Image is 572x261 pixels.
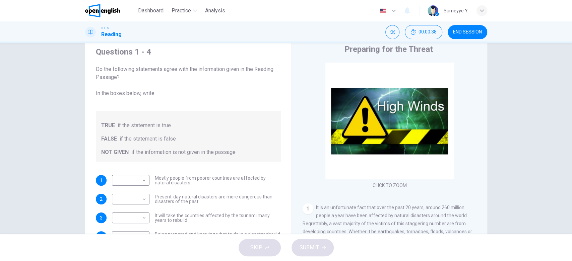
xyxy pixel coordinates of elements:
[96,65,281,97] span: Do the following statements agree with the information given in the Reading Passage? In the boxes...
[205,7,225,15] span: Analysis
[155,232,281,241] span: Being prepared and knowing what to do in a disaster should be a global issue
[118,121,171,129] span: if the statement is true
[169,5,200,17] button: Practice
[101,148,129,156] span: NOT GIVEN
[405,25,442,39] button: 00:00:38
[155,176,281,185] span: Mostly people from poorer countries are affected by natural disasters
[453,29,482,35] span: END SESSION
[101,121,115,129] span: TRUE
[100,197,103,201] span: 2
[120,135,176,143] span: if the statement is false
[379,8,387,13] img: en
[419,29,437,35] span: 00:00:38
[448,25,487,39] button: END SESSION
[85,4,136,17] a: OpenEnglish logo
[101,26,109,30] span: IELTS
[172,7,191,15] span: Practice
[96,47,281,57] h4: Questions 1 - 4
[85,4,120,17] img: OpenEnglish logo
[138,7,164,15] span: Dashboard
[405,25,442,39] div: Hide
[155,194,281,204] span: Present-day natural disasters are more dangerous than disasters of the past
[344,44,433,55] h4: Preparing for the Threat
[131,148,236,156] span: if the information is not given in the passage
[155,213,281,223] span: It will take the countries affected by the tsunami many years to rebuild
[303,203,313,214] div: 1
[135,5,166,17] button: Dashboard
[202,5,228,17] button: Analysis
[101,30,122,38] h1: Reading
[100,215,103,220] span: 3
[100,178,103,183] span: 1
[428,5,438,16] img: Profile picture
[444,7,468,15] div: Sümeyye Y.
[385,25,399,39] div: Mute
[101,135,117,143] span: FALSE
